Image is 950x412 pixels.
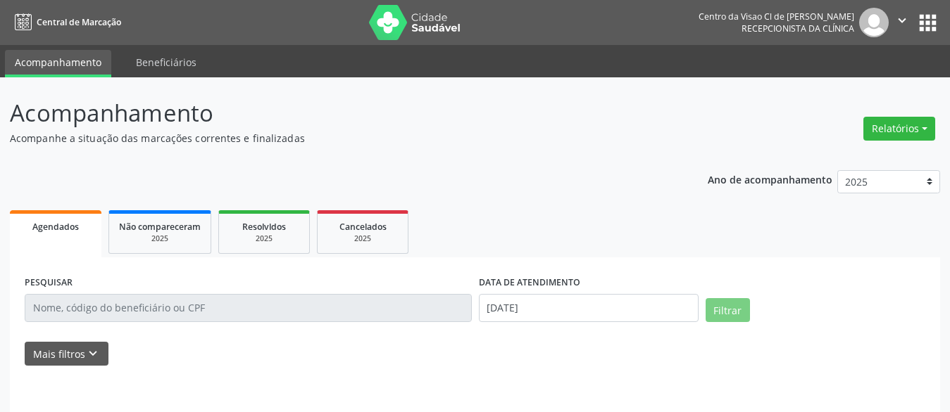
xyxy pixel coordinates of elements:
p: Acompanhamento [10,96,661,131]
span: Não compareceram [119,221,201,233]
input: Nome, código do beneficiário ou CPF [25,294,472,322]
div: 2025 [229,233,299,244]
a: Beneficiários [126,50,206,75]
p: Acompanhe a situação das marcações correntes e finalizadas [10,131,661,146]
div: 2025 [119,233,201,244]
input: Selecione um intervalo [479,294,699,322]
a: Central de Marcação [10,11,121,34]
label: PESQUISAR [25,272,73,294]
p: Ano de acompanhamento [708,170,832,188]
button: apps [915,11,940,35]
a: Acompanhamento [5,50,111,77]
span: Recepcionista da clínica [742,22,854,34]
label: DATA DE ATENDIMENTO [479,272,580,294]
span: Resolvidos [242,221,286,233]
button: Filtrar [706,298,750,322]
button: Mais filtroskeyboard_arrow_down [25,342,108,366]
button:  [889,8,915,37]
button: Relatórios [863,117,935,141]
span: Agendados [32,221,79,233]
img: img [859,8,889,37]
div: Centro da Visao Cl de [PERSON_NAME] [699,11,854,22]
span: Cancelados [339,221,387,233]
div: 2025 [327,233,398,244]
i: keyboard_arrow_down [85,346,101,361]
span: Central de Marcação [37,16,121,28]
i:  [894,13,910,28]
